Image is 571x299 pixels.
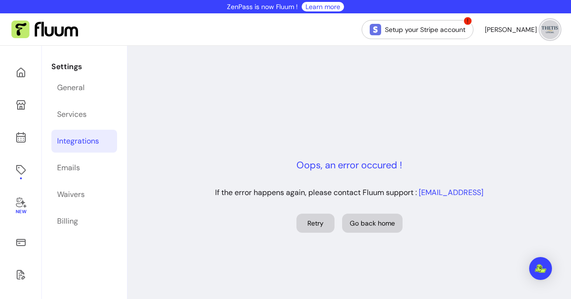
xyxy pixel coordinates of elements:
[15,209,26,215] span: New
[57,189,85,200] div: Waivers
[296,158,402,172] p: Oops, an error occured !
[51,130,117,153] a: Integrations
[51,156,117,179] a: Emails
[342,214,403,233] button: Go back home
[419,187,483,197] a: [EMAIL_ADDRESS]
[485,20,560,39] button: avatar[PERSON_NAME]
[370,24,381,35] img: Stripe Icon
[51,210,117,233] a: Billing
[57,216,78,227] div: Billing
[529,257,552,280] div: Open Intercom Messenger
[57,109,87,120] div: Services
[463,16,473,26] span: !
[485,25,537,34] span: [PERSON_NAME]
[362,20,473,39] a: Setup your Stripe account
[11,191,30,221] a: New
[296,214,335,233] button: Retry
[57,135,99,147] div: Integrations
[11,231,30,254] a: Sales
[11,21,78,39] img: Fluum Logo
[51,76,117,99] a: General
[11,61,30,84] a: Home
[11,158,30,181] a: Offerings
[57,162,80,174] div: Emails
[11,126,30,149] a: Calendar
[305,2,340,11] a: Learn more
[57,82,85,93] div: General
[51,103,117,126] a: Services
[227,2,298,11] p: ZenPass is now Fluum !
[215,187,483,198] p: If the error happens again, please contact Fluum support :
[51,61,117,72] p: Settings
[51,183,117,206] a: Waivers
[11,93,30,116] a: My Page
[541,20,560,39] img: avatar
[11,263,30,286] a: Waivers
